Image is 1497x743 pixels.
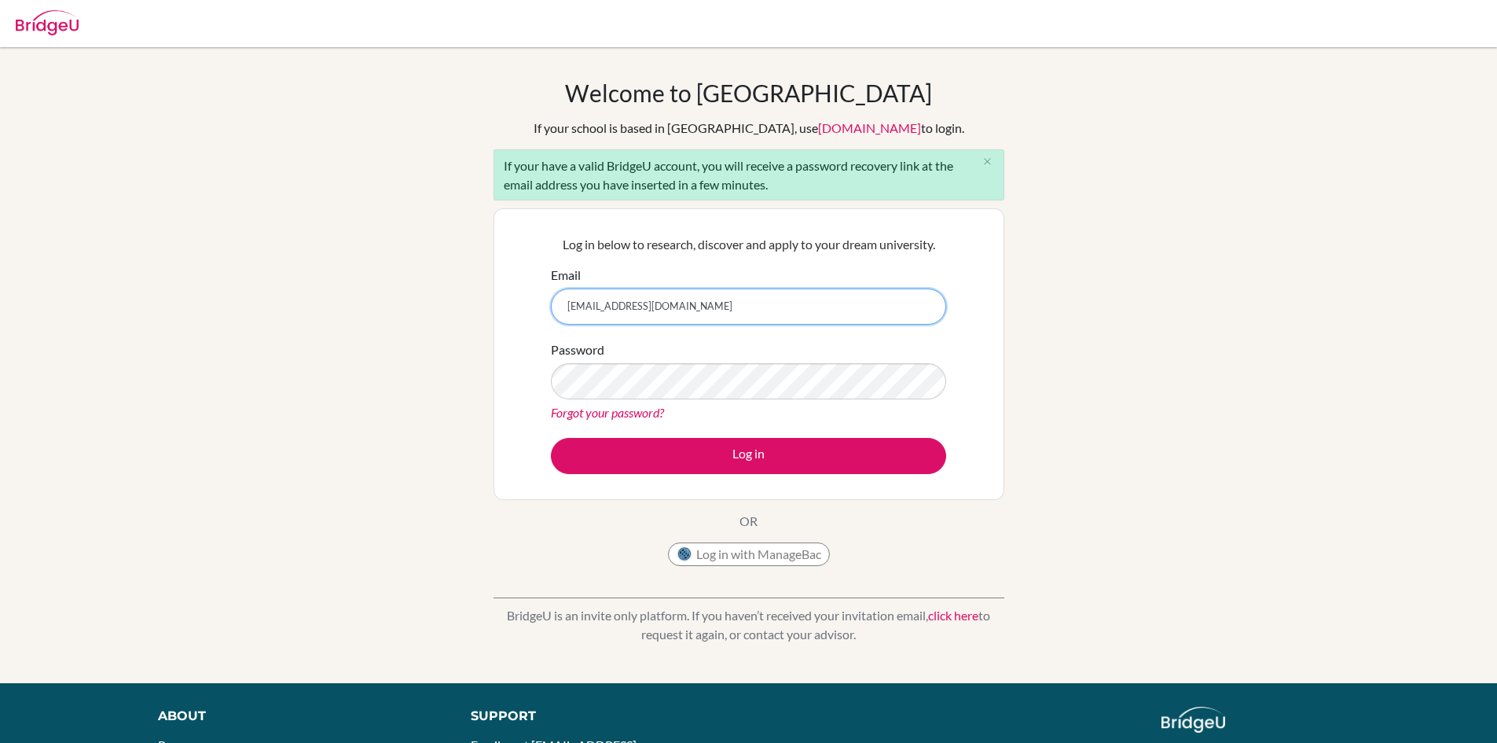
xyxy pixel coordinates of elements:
p: OR [739,512,758,531]
div: Support [471,707,730,726]
div: About [158,707,435,726]
a: Forgot your password? [551,405,664,420]
i: close [981,156,993,167]
div: If your have a valid BridgeU account, you will receive a password recovery link at the email addr... [493,149,1004,200]
button: Close [972,150,1004,174]
label: Email [551,266,581,285]
div: If your school is based in [GEOGRAPHIC_DATA], use to login. [534,119,964,138]
img: logo_white@2x-f4f0deed5e89b7ecb1c2cc34c3e3d731f90f0f143d5ea2071677605dd97b5244.png [1161,707,1225,733]
button: Log in with ManageBac [668,543,830,566]
p: Log in below to research, discover and apply to your dream university. [551,235,946,254]
a: [DOMAIN_NAME] [818,120,921,135]
a: click here [928,608,978,623]
button: Log in [551,438,946,474]
img: Bridge-U [16,10,79,35]
h1: Welcome to [GEOGRAPHIC_DATA] [565,79,932,107]
p: BridgeU is an invite only platform. If you haven’t received your invitation email, to request it ... [493,606,1004,644]
label: Password [551,340,604,359]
